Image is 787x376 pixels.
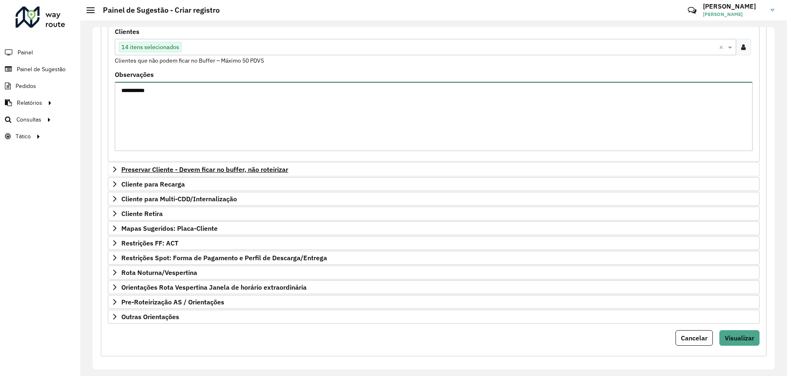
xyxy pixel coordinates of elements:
[121,284,307,290] span: Orientações Rota Vespertina Janela de horário extraordinária
[16,132,31,141] span: Tático
[115,70,154,79] label: Observações
[121,210,163,217] span: Cliente Retira
[119,42,181,52] span: 14 itens selecionados
[725,334,754,342] span: Visualizar
[108,266,760,279] a: Rota Noturna/Vespertina
[108,177,760,191] a: Cliente para Recarga
[108,25,760,162] div: Priorizar Cliente - Não podem ficar no buffer
[108,162,760,176] a: Preservar Cliente - Devem ficar no buffer, não roteirizar
[115,57,264,64] small: Clientes que não podem ficar no Buffer – Máximo 50 PDVS
[18,48,33,57] span: Painel
[108,192,760,206] a: Cliente para Multi-CDD/Internalização
[108,295,760,309] a: Pre-Roteirização AS / Orientações
[115,27,139,36] label: Clientes
[108,310,760,324] a: Outras Orientações
[121,313,179,320] span: Outras Orientações
[719,42,726,52] span: Clear all
[121,269,197,276] span: Rota Noturna/Vespertina
[121,181,185,187] span: Cliente para Recarga
[681,334,707,342] span: Cancelar
[108,221,760,235] a: Mapas Sugeridos: Placa-Cliente
[703,2,764,10] h3: [PERSON_NAME]
[17,99,42,107] span: Relatórios
[719,330,760,346] button: Visualizar
[121,254,327,261] span: Restrições Spot: Forma de Pagamento e Perfil de Descarga/Entrega
[108,280,760,294] a: Orientações Rota Vespertina Janela de horário extraordinária
[683,2,701,19] a: Contato Rápido
[121,225,218,232] span: Mapas Sugeridos: Placa-Cliente
[121,240,178,246] span: Restrições FF: ACT
[17,65,66,74] span: Painel de Sugestão
[108,207,760,221] a: Cliente Retira
[108,251,760,265] a: Restrições Spot: Forma de Pagamento e Perfil de Descarga/Entrega
[703,11,764,18] span: [PERSON_NAME]
[121,166,288,173] span: Preservar Cliente - Devem ficar no buffer, não roteirizar
[121,299,224,305] span: Pre-Roteirização AS / Orientações
[95,6,220,15] h2: Painel de Sugestão - Criar registro
[16,82,36,90] span: Pedidos
[108,236,760,250] a: Restrições FF: ACT
[676,330,713,346] button: Cancelar
[121,196,237,202] span: Cliente para Multi-CDD/Internalização
[16,115,41,124] span: Consultas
